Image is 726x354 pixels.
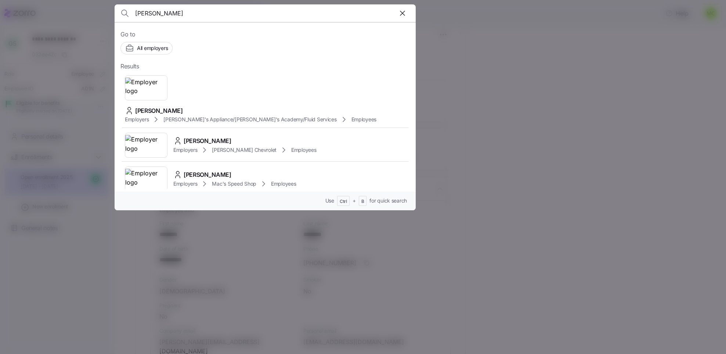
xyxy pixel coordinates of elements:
span: Go to [120,30,410,39]
span: [PERSON_NAME] [184,136,231,146]
span: [PERSON_NAME] [135,106,183,115]
span: Mac's Speed Shop [212,180,256,187]
span: Results [120,62,139,71]
span: [PERSON_NAME] Chevrolet [212,146,277,154]
span: Employers [173,146,197,154]
span: Ctrl [340,199,347,205]
span: Employees [291,146,316,154]
span: All employers [137,44,168,52]
span: Employees [271,180,296,187]
span: Use [325,197,334,204]
span: + [353,197,356,204]
span: [PERSON_NAME] [184,170,231,179]
span: Employers [173,180,197,187]
img: Employer logo [125,78,167,98]
span: B [361,199,364,205]
span: Employees [351,116,376,123]
span: Employers [125,116,149,123]
span: [PERSON_NAME]'s Appliance/[PERSON_NAME]'s Academy/Fluid Services [163,116,336,123]
img: Employer logo [125,135,167,155]
button: All employers [120,42,173,54]
span: for quick search [369,197,407,204]
img: Employer logo [125,169,167,189]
